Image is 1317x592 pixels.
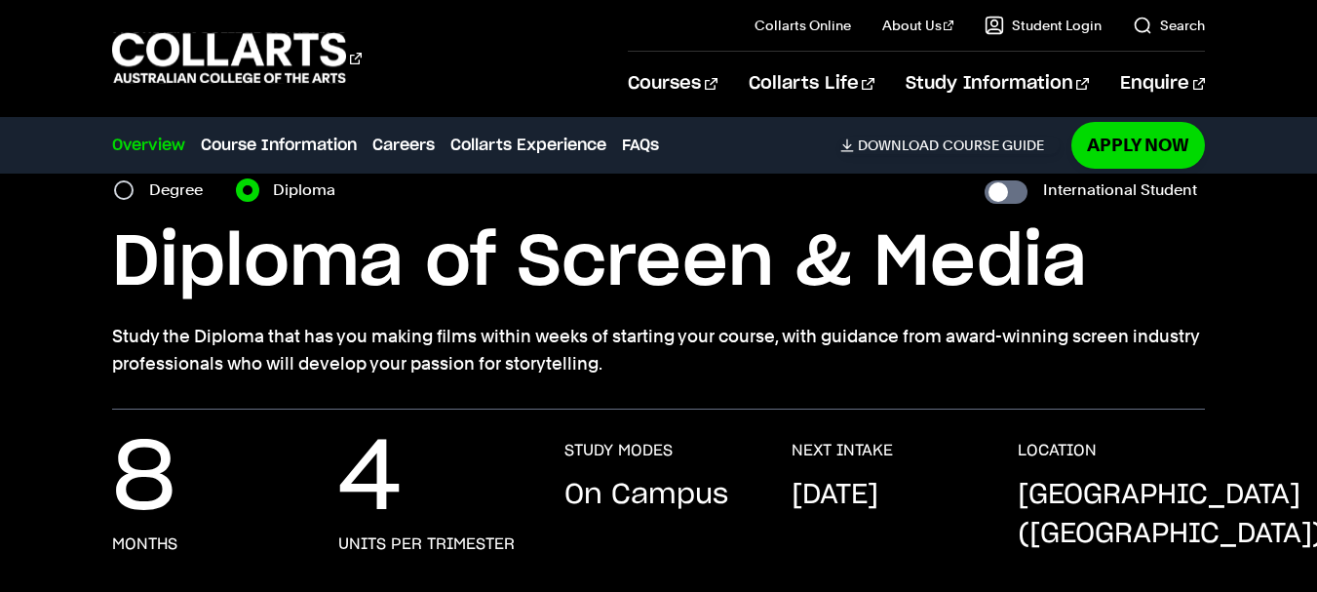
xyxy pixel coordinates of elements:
a: Study Information [906,52,1089,116]
p: 4 [338,441,402,519]
span: Download [858,137,939,154]
h3: months [112,534,177,554]
a: Course Information [201,134,357,157]
a: FAQs [622,134,659,157]
p: On Campus [564,476,728,515]
a: Collarts Life [749,52,874,116]
h3: LOCATION [1018,441,1097,460]
p: Study the Diploma that has you making films within weeks of starting your course, with guidance f... [112,323,1205,377]
label: Degree [149,177,214,204]
a: Apply Now [1071,122,1205,168]
a: Search [1133,16,1205,35]
div: Go to homepage [112,30,362,86]
a: Courses [628,52,717,116]
label: International Student [1043,177,1197,204]
h3: units per trimester [338,534,515,554]
a: Collarts Online [755,16,851,35]
a: DownloadCourse Guide [840,137,1060,154]
a: About Us [882,16,954,35]
a: Careers [372,134,435,157]
p: 8 [112,441,175,519]
p: [DATE] [792,476,878,515]
a: Enquire [1120,52,1205,116]
label: Diploma [273,177,347,204]
h1: Diploma of Screen & Media [112,219,1205,307]
a: Student Login [985,16,1102,35]
h3: STUDY MODES [564,441,673,460]
a: Overview [112,134,185,157]
a: Collarts Experience [450,134,606,157]
h3: NEXT INTAKE [792,441,893,460]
